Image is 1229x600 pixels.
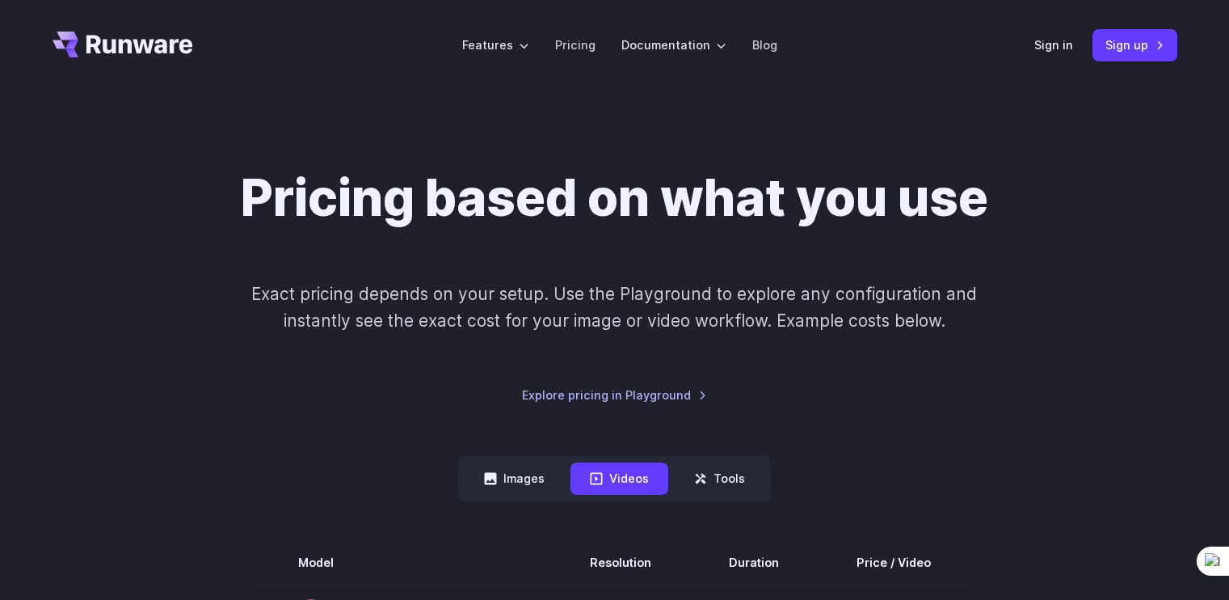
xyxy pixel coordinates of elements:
[690,540,818,585] th: Duration
[1034,36,1073,54] a: Sign in
[221,281,1008,335] p: Exact pricing depends on your setup. Use the Playground to explore any configuration and instantl...
[621,36,726,54] label: Documentation
[818,540,970,585] th: Price / Video
[675,463,764,494] button: Tools
[551,540,690,585] th: Resolution
[752,36,777,54] a: Blog
[462,36,529,54] label: Features
[570,463,668,494] button: Videos
[241,168,988,229] h1: Pricing based on what you use
[465,463,564,494] button: Images
[555,36,596,54] a: Pricing
[1092,29,1177,61] a: Sign up
[522,386,707,404] a: Explore pricing in Playground
[259,540,551,585] th: Model
[53,32,193,57] a: Go to /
